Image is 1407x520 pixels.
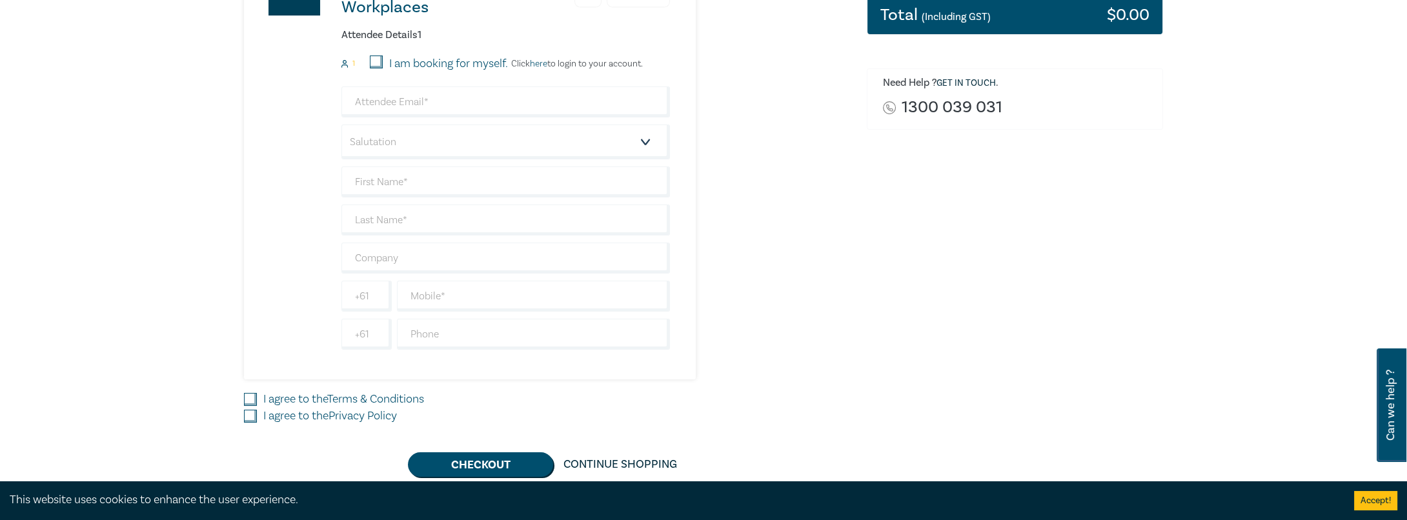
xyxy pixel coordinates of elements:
[508,59,643,69] p: Click to login to your account.
[408,452,553,477] button: Checkout
[263,391,424,408] label: I agree to the
[880,6,991,23] h3: Total
[389,55,508,72] label: I am booking for myself.
[263,408,397,425] label: I agree to the
[397,319,670,350] input: Phone
[341,243,670,274] input: Company
[883,77,1153,90] h6: Need Help ? .
[10,492,1335,508] div: This website uses cookies to enhance the user experience.
[341,86,670,117] input: Attendee Email*
[341,166,670,197] input: First Name*
[530,58,547,70] a: here
[922,10,991,23] small: (Including GST)
[936,77,996,89] a: Get in touch
[341,205,670,235] input: Last Name*
[341,281,392,312] input: +61
[1107,6,1149,23] h3: $ 0.00
[1354,491,1397,510] button: Accept cookies
[352,59,355,68] small: 1
[329,408,397,423] a: Privacy Policy
[553,452,687,477] a: Continue Shopping
[327,392,424,406] a: Terms & Conditions
[397,281,670,312] input: Mobile*
[902,99,1002,116] a: 1300 039 031
[341,29,670,41] h6: Attendee Details 1
[1384,356,1397,454] span: Can we help ?
[341,319,392,350] input: +61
